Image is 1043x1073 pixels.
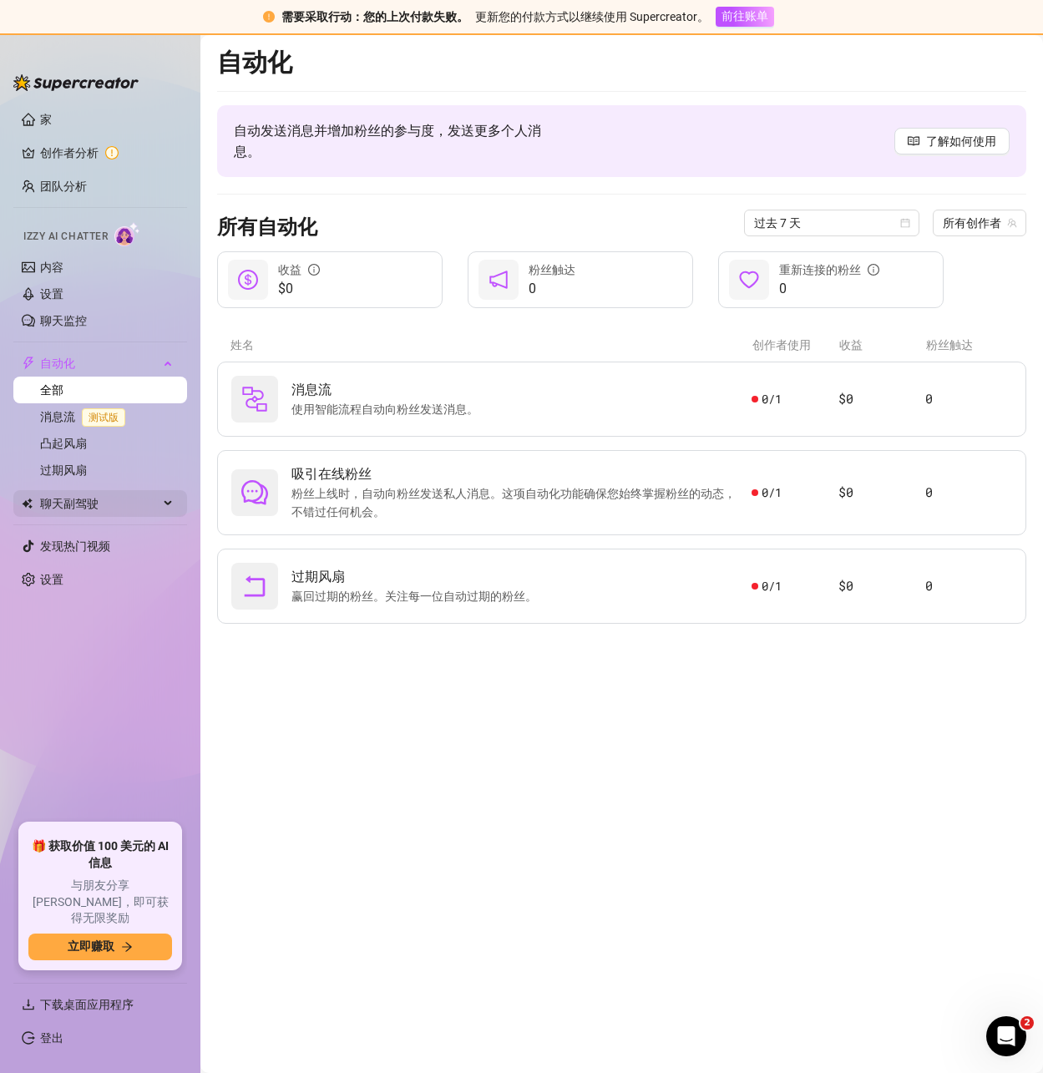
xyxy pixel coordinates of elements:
span: 0 [779,279,879,299]
font: 聊天副驾驶 [40,497,99,510]
font: 创作者使用 [752,338,811,352]
article: 0 [925,483,1012,503]
font: 重新连接的粉丝 [779,263,861,276]
a: 团队分析 [40,180,87,193]
button: 前往账单 [716,7,774,27]
span: 0 / 1 [762,390,781,408]
font: 粉丝上线时，自动向粉丝发送私人消息。这项自动化功能确保您始终掌握粉丝的动态，不错过任何机会。 [291,487,736,519]
span: 回滚 [241,573,268,600]
font: 过期风扇 [291,569,345,585]
img: svg%3e [241,386,268,412]
font: 所有自动化 [217,215,317,239]
a: 了解如何使用 [894,128,1010,154]
a: 消息流测试版 [40,410,132,423]
img: logo-BBDzfeDw.svg [13,74,139,91]
span: 心 [739,270,759,290]
font: 自动化 [217,48,292,77]
article: 0 [925,389,1012,409]
span: 过去 7 天 [754,210,909,235]
article: $0 [838,576,925,596]
font: 吸引在线粉丝 [291,466,372,482]
font: 自动发送消息并增加粉丝的参与度，发送更多个人消息。 [234,123,541,159]
article: 0 [925,576,1012,596]
a: 全部 [40,383,63,397]
img: 聊天副驾驶 [22,498,33,509]
span: 通知 [489,270,509,290]
font: 了解如何使用 [926,134,996,148]
span: 所有创作者 [943,210,1016,235]
iframe: 对讲机实时聊天 [986,1016,1026,1056]
font: 前往账单 [721,9,768,23]
font: 消息流 [291,382,332,397]
font: 过去 7 天 [754,216,801,230]
span: 0 / 1 [762,483,781,502]
font: 2 [1024,1017,1030,1028]
span: 读 [908,135,919,147]
font: 使用智能流程自动向粉丝发送消息。 [291,402,478,416]
span: 日历 [900,218,910,228]
font: 立即赚取 [68,939,114,953]
a: 内容 [40,261,63,274]
font: 需要采取行动：您的上次付款失败。 [281,10,468,23]
a: 凸起风扇 [40,437,87,450]
span: 信息圈 [868,264,879,276]
article: $0 [838,389,925,409]
font: 下载桌面应用程序 [40,998,134,1011]
span: 向右箭头 [121,941,133,953]
a: 设置 [40,287,63,301]
font: 测试版 [89,412,119,423]
font: 粉丝触达 [529,263,575,276]
a: 聊天监控 [40,314,87,327]
font: 收益 [278,263,301,276]
a: 家 [40,113,52,126]
a: 设置 [40,573,63,586]
font: 自动化 [40,357,75,370]
span: 感叹号 [263,11,275,23]
font: 收益 [839,338,863,352]
font: 🎁 获取价值 100 美元的 AI 信息 [32,839,169,869]
span: $0 [278,279,320,299]
font: 姓名 [230,338,254,352]
font: 与朋友分享 [PERSON_NAME]，即可获得无限奖励 [33,878,169,924]
span: 霹雳 [22,357,35,370]
img: 人工智能聊天 [114,222,140,246]
font: 粉丝触达 [926,338,973,352]
button: 立即赚取向右箭头 [28,934,172,960]
span: 美元 [238,270,258,290]
article: $0 [838,483,925,503]
span: 评论 [241,479,268,506]
font: 所有创作者 [943,216,1001,230]
a: 登出 [40,1031,63,1045]
a: 发现热门视频 [40,539,110,553]
span: 信息圈 [308,264,320,276]
font: Izzy AI Chatter [23,230,108,242]
a: 过期风扇 [40,463,87,477]
span: 下载 [22,998,35,1011]
a: 创作者分析 感叹号 [40,139,174,166]
font: 更新您的付款方式以继续使用 Supercreator。 [475,10,709,23]
span: 0 / 1 [762,577,781,595]
a: 前往账单 [716,9,774,23]
font: 赢回过期的粉丝。关注每一位自动过期的粉丝。 [291,590,537,603]
span: 团队 [1007,218,1017,228]
span: 0 [529,279,575,299]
